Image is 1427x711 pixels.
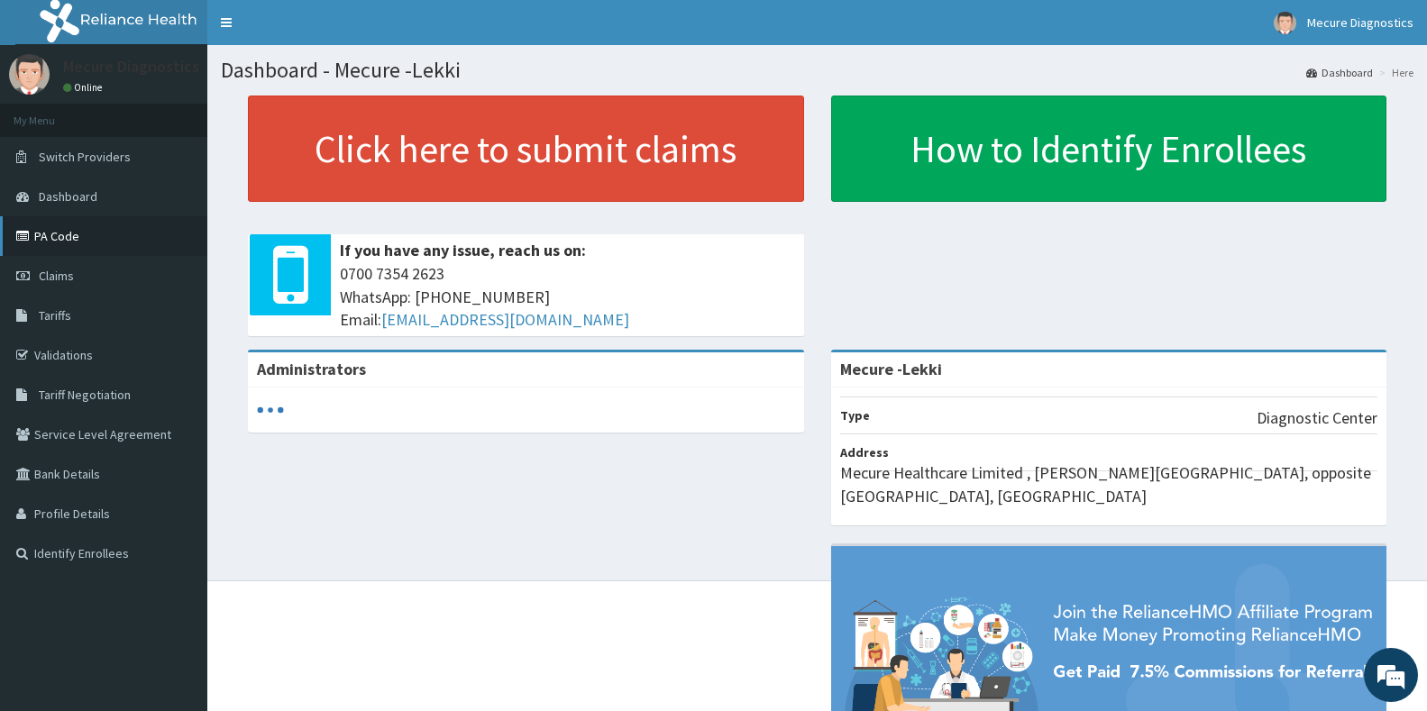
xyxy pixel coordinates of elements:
[9,54,50,95] img: User Image
[63,81,106,94] a: Online
[63,59,199,75] p: Mecure Diagnostics
[248,96,804,202] a: Click here to submit claims
[840,461,1378,507] p: Mecure Healthcare Limited , [PERSON_NAME][GEOGRAPHIC_DATA], opposite [GEOGRAPHIC_DATA], [GEOGRAPH...
[39,268,74,284] span: Claims
[1257,406,1377,430] p: Diagnostic Center
[840,407,870,424] b: Type
[1306,65,1373,80] a: Dashboard
[221,59,1413,82] h1: Dashboard - Mecure -Lekki
[840,359,942,379] strong: Mecure -Lekki
[831,96,1387,202] a: How to Identify Enrollees
[1274,12,1296,34] img: User Image
[39,387,131,403] span: Tariff Negotiation
[340,240,586,260] b: If you have any issue, reach us on:
[39,149,131,165] span: Switch Providers
[1307,14,1413,31] span: Mecure Diagnostics
[39,188,97,205] span: Dashboard
[1375,65,1413,80] li: Here
[381,309,629,330] a: [EMAIL_ADDRESS][DOMAIN_NAME]
[257,397,284,424] svg: audio-loading
[39,307,71,324] span: Tariffs
[840,444,889,460] b: Address
[257,359,366,379] b: Administrators
[340,262,795,332] span: 0700 7354 2623 WhatsApp: [PHONE_NUMBER] Email:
